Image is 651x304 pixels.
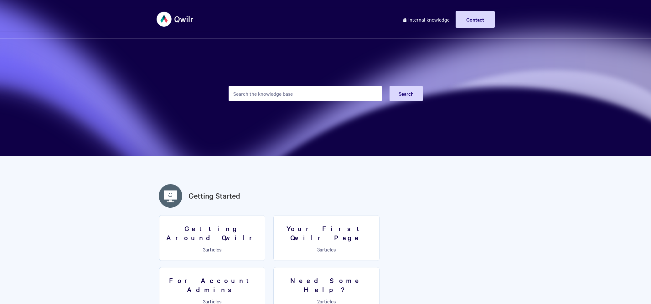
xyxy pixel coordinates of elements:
span: 3 [203,246,205,253]
p: articles [277,246,375,252]
h3: Need Some Help? [277,276,375,294]
a: Getting Started [189,190,240,201]
img: Qwilr Help Center [157,8,194,31]
input: Search the knowledge base [229,86,382,101]
h3: Getting Around Qwilr [163,224,261,242]
p: articles [163,246,261,252]
a: Contact [456,11,495,28]
p: articles [277,298,375,304]
span: Search [399,90,414,97]
button: Search [390,86,423,101]
a: Your First Qwilr Page 3articles [273,215,380,261]
h3: Your First Qwilr Page [277,224,375,242]
a: Internal knowledge [398,11,454,28]
h3: For Account Admins [163,276,261,294]
span: 3 [317,246,320,253]
a: Getting Around Qwilr 3articles [159,215,265,261]
p: articles [163,298,261,304]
